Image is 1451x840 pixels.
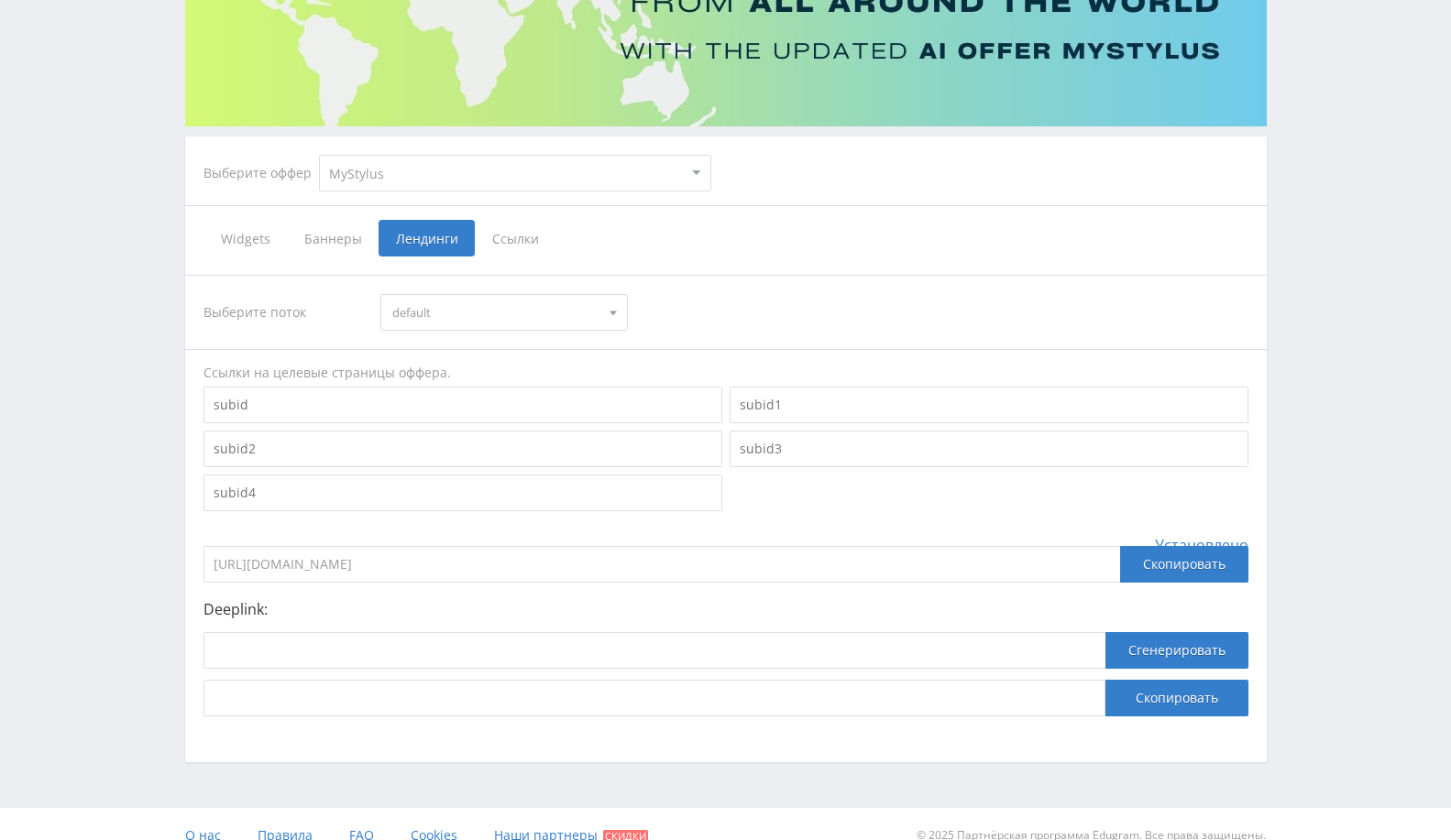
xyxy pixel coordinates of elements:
div: Ссылки на целевые страницы оффера. [203,364,1248,382]
button: Скопировать [1105,680,1248,716]
button: Сгенерировать [1105,632,1248,669]
input: subid2 [203,431,722,467]
span: Установлено [1155,537,1248,553]
div: Скопировать [1120,546,1248,583]
input: subid [203,387,722,423]
span: default [392,295,599,330]
div: Выберите поток [203,294,363,331]
div: Выберите оффер [203,166,319,180]
input: subid1 [730,387,1248,423]
span: Баннеры [287,220,379,256]
input: subid4 [203,475,722,511]
span: Widgets [203,220,287,256]
p: Deeplink: [203,601,1248,617]
span: Лендинги [379,220,475,256]
span: Ссылки [475,220,556,256]
input: subid3 [730,431,1248,467]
